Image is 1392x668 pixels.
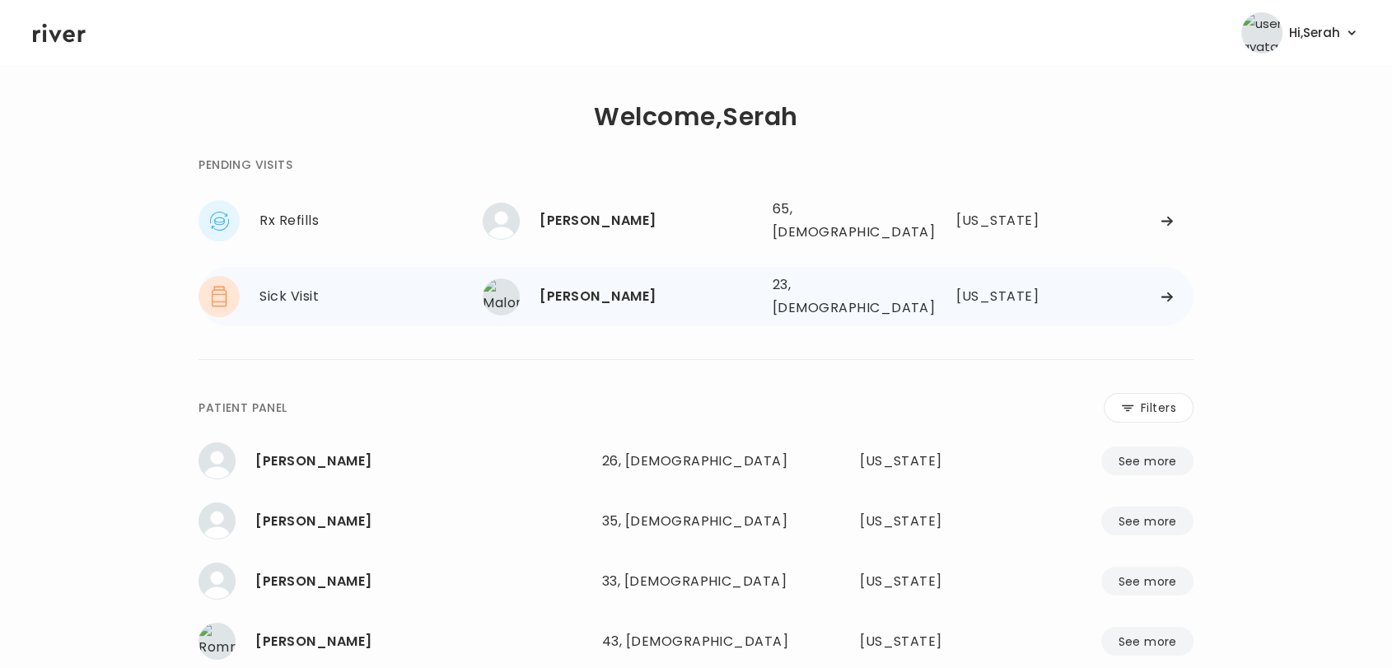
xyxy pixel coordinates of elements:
[483,278,520,315] img: Malory Raines
[1289,21,1340,44] span: Hi, Serah
[255,570,588,593] div: Chatorra williams
[1101,507,1193,535] button: See more
[1241,12,1282,54] img: user avatar
[199,502,236,540] img: Margo Gonzalez
[860,450,992,473] div: Texas
[773,273,904,320] div: 23, [DEMOGRAPHIC_DATA]
[860,630,992,653] div: Texas
[1101,567,1193,596] button: See more
[199,563,236,600] img: Chatorra williams
[255,630,588,653] div: Rommel Carino
[860,510,992,533] div: Texas
[602,570,791,593] div: 33, [DEMOGRAPHIC_DATA]
[199,623,236,660] img: Rommel Carino
[540,209,759,232] div: Joanna Bray
[602,510,791,533] div: 35, [DEMOGRAPHIC_DATA]
[1104,393,1193,423] button: Filters
[259,209,483,232] div: Rx Refills
[199,155,292,175] div: PENDING VISITS
[1101,627,1193,656] button: See more
[860,570,992,593] div: Texas
[255,510,588,533] div: Margo Gonzalez
[255,450,588,473] div: Taylor Stewart
[1101,446,1193,475] button: See more
[773,198,904,244] div: 65, [DEMOGRAPHIC_DATA]
[956,209,1049,232] div: Illinois
[483,203,520,240] img: Joanna Bray
[259,285,483,308] div: Sick Visit
[199,442,236,479] img: Taylor Stewart
[602,630,791,653] div: 43, [DEMOGRAPHIC_DATA]
[602,450,791,473] div: 26, [DEMOGRAPHIC_DATA]
[199,398,287,418] div: PATIENT PANEL
[1241,12,1359,54] button: user avatarHi,Serah
[594,105,797,128] h1: Welcome, Serah
[956,285,1049,308] div: Tennessee
[540,285,759,308] div: Malory Raines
